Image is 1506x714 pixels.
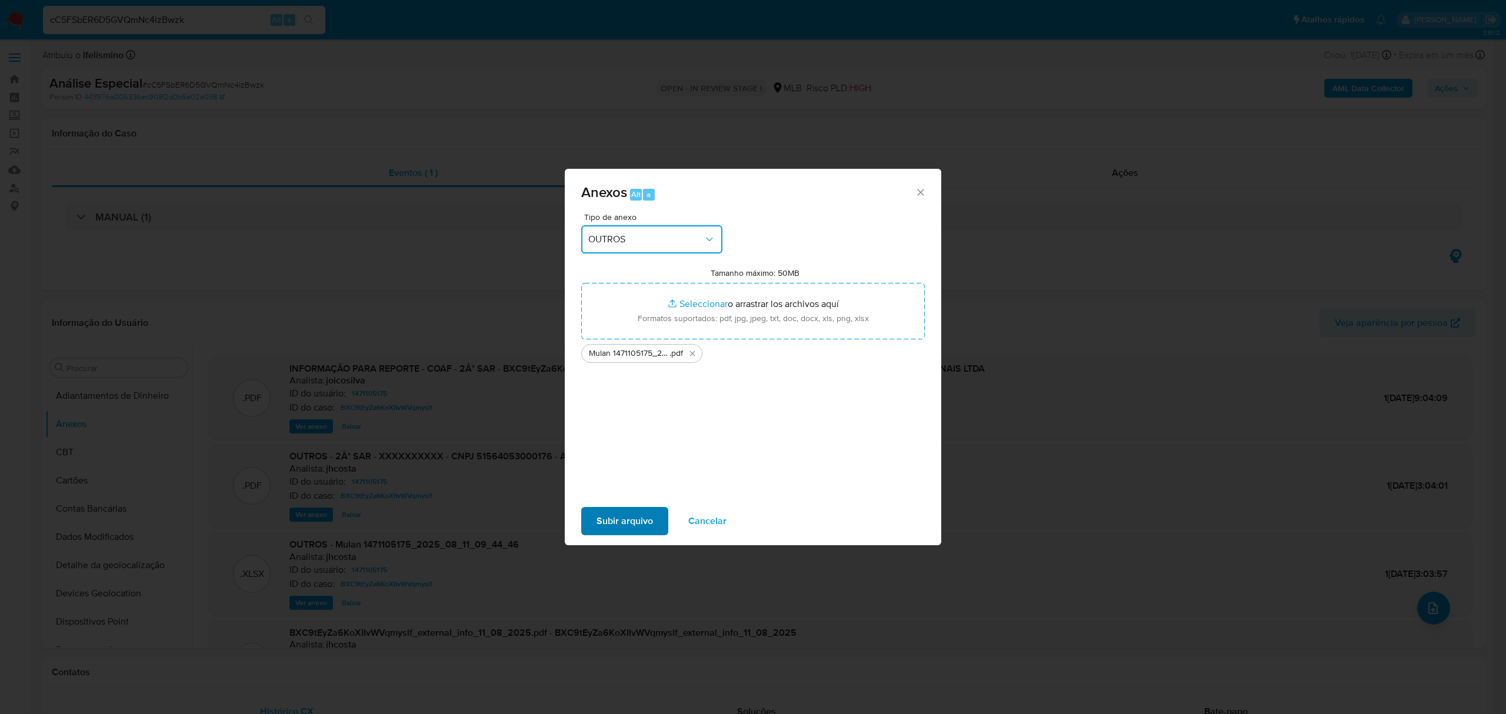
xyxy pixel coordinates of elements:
[631,189,641,200] span: Alt
[581,182,627,202] span: Anexos
[581,507,668,535] button: Subir arquivo
[669,348,683,359] span: .pdf
[597,508,653,534] span: Subir arquivo
[673,507,742,535] button: Cancelar
[581,225,722,253] button: OUTROS
[915,186,925,197] button: Cerrar
[711,268,799,278] label: Tamanho máximo: 50MB
[581,339,925,363] ul: Archivos seleccionados
[688,508,727,534] span: Cancelar
[584,213,725,221] span: Tipo de anexo
[685,346,699,361] button: Eliminar Mulan 1471105175_2025_09_29_11_06_21 AYIN TECH GESTÃO DE SERVIÇOS PROFISSIONAIS LTDA.pdf
[589,348,669,359] span: Mulan 1471105175_2025_09_29_11_06_21 AYIN TECH GESTÃO DE SERVIÇOS PROFISSIONAIS LTDA
[647,189,651,200] span: a
[588,233,704,245] span: OUTROS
